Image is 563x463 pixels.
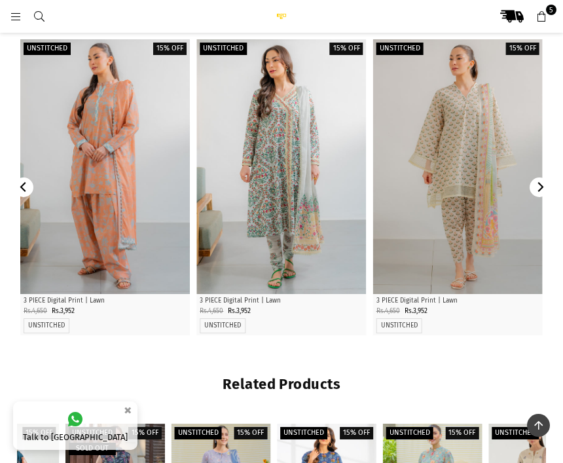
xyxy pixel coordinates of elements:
[200,43,247,55] label: Unstitched
[204,322,241,330] label: UNSTITCHED
[268,13,295,19] img: Ego
[330,43,363,55] label: 15% off
[376,307,400,315] span: Rs.4,650
[280,427,327,439] label: Unstitched
[200,307,223,315] span: Rs.4,650
[376,296,539,306] p: 3 PIECE Digital Print | Lawn
[376,43,424,55] label: Unstitched
[13,401,137,450] a: Talk to [GEOGRAPHIC_DATA]
[175,427,222,439] label: Unstitched
[445,427,479,439] label: 15% off
[52,307,75,315] span: Rs.3,952
[4,11,27,21] a: Menu
[381,322,418,330] label: UNSTITCHED
[200,296,363,306] p: 3 PIECE Digital Print | Lawn
[340,427,373,439] label: 15% off
[386,427,433,439] label: Unstitched
[530,177,549,197] button: Next
[228,307,251,315] span: Rs.3,952
[27,11,51,21] a: Search
[492,427,539,439] label: UNSTITCHED
[530,5,553,28] a: 5
[153,43,187,55] label: 15% off
[14,177,33,197] button: Previous
[506,43,539,55] label: 15% off
[24,296,187,306] p: 3 PIECE Digital Print | Lawn
[28,322,65,330] label: UNSTITCHED
[234,427,267,439] label: 15% off
[128,427,162,439] label: 15% off
[24,43,71,55] label: Unstitched
[120,399,136,421] button: ×
[20,375,543,394] h2: Related Products
[546,5,556,15] span: 5
[405,307,427,315] span: Rs.3,952
[24,307,47,315] span: Rs.4,650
